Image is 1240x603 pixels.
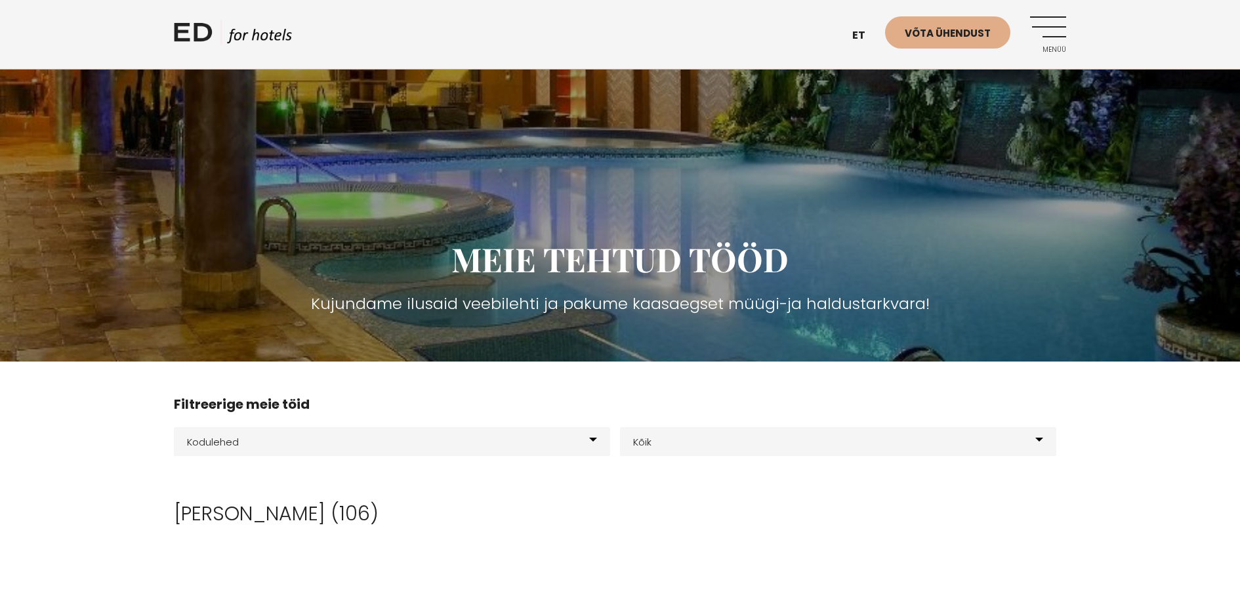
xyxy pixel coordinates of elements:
a: ED HOTELS [174,20,292,52]
span: Menüü [1030,46,1066,54]
h2: [PERSON_NAME] (106) [174,502,1066,526]
a: et [846,20,885,52]
h4: Filtreerige meie töid [174,394,1066,414]
a: Võta ühendust [885,16,1010,49]
a: Menüü [1030,16,1066,52]
h3: Kujundame ilusaid veebilehti ja pakume kaasaegset müügi-ja haldustarkvara! [174,292,1066,316]
span: MEIE TEHTUD TÖÖD [451,237,789,281]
